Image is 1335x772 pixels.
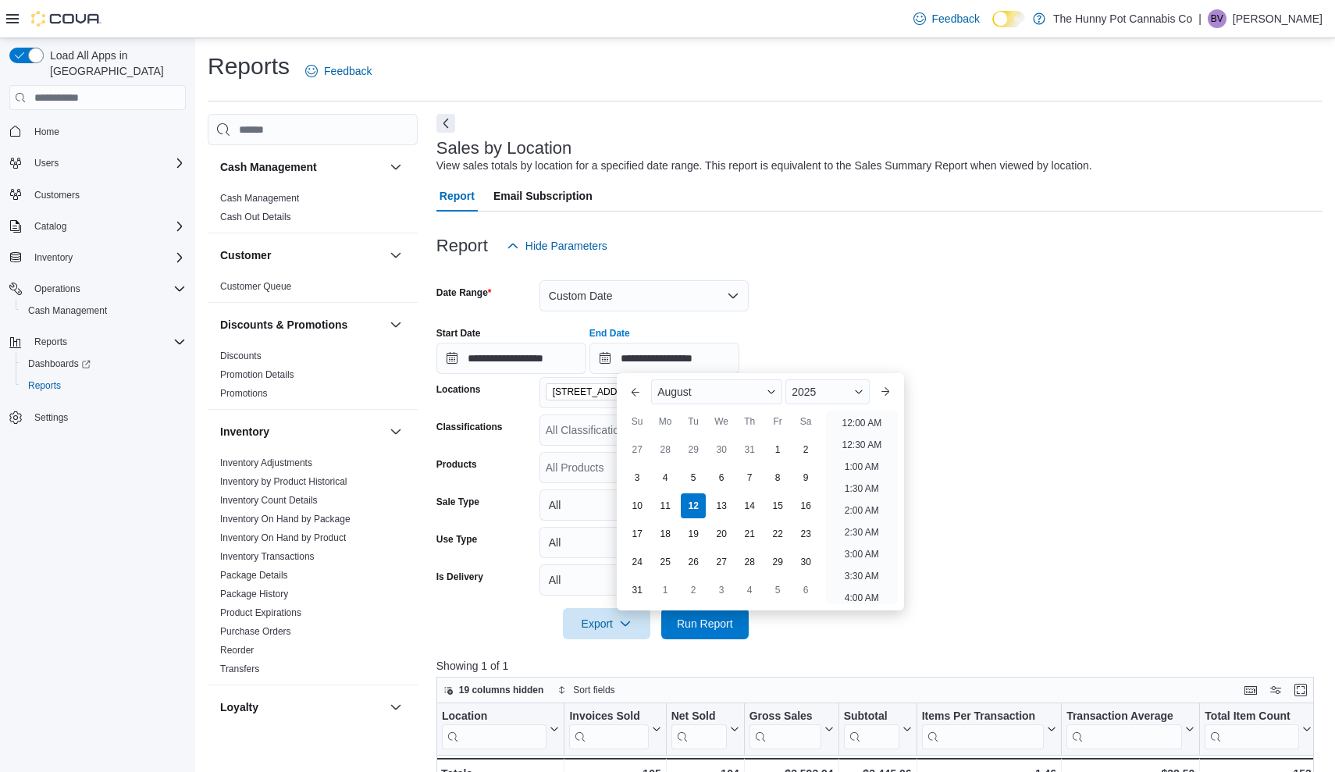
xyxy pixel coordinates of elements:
button: Loyalty [220,699,383,715]
span: Inventory [34,251,73,264]
label: Date Range [436,286,492,299]
h3: Loyalty [220,699,258,715]
a: Promotions [220,388,268,399]
span: Reports [34,336,67,348]
li: 1:30 AM [838,479,885,498]
div: Gross Sales [749,710,821,724]
div: day-31 [737,437,762,462]
h3: Discounts & Promotions [220,317,347,333]
button: Catalog [3,215,192,237]
div: day-12 [681,493,706,518]
div: August, 2025 [623,436,820,604]
div: day-3 [625,465,650,490]
div: Location [442,710,546,749]
button: Users [28,154,65,173]
li: 12:00 AM [835,414,888,432]
a: Feedback [299,55,378,87]
div: day-7 [737,465,762,490]
input: Dark Mode [992,11,1025,27]
p: | [1198,9,1201,28]
span: Reports [28,379,61,392]
button: Cash Management [220,159,383,175]
button: Inventory [386,422,405,441]
button: Sort fields [551,681,621,699]
div: Th [737,409,762,434]
li: 4:00 AM [838,589,885,607]
span: Customers [34,189,80,201]
button: Next month [873,379,898,404]
span: BV [1211,9,1223,28]
div: Cash Management [208,189,418,233]
a: Product Expirations [220,607,301,618]
div: day-19 [681,521,706,546]
div: Inventory [208,454,418,685]
a: Cash Management [22,301,113,320]
button: All [539,489,749,521]
span: Dashboards [22,354,186,373]
button: Display options [1266,681,1285,699]
div: day-8 [765,465,790,490]
button: Keyboard shortcuts [1241,681,1260,699]
button: Transaction Average [1066,710,1194,749]
a: Inventory On Hand by Package [220,514,351,525]
div: day-9 [793,465,818,490]
div: Tu [681,409,706,434]
div: Location [442,710,546,724]
div: Net Sold [671,710,726,724]
button: Discounts & Promotions [386,315,405,334]
div: Transaction Average [1066,710,1182,749]
span: Sort fields [573,684,614,696]
button: All [539,564,749,596]
a: Feedback [907,3,986,34]
li: 3:00 AM [838,545,885,564]
div: day-16 [793,493,818,518]
div: day-28 [737,550,762,575]
span: Inventory [28,248,186,267]
a: Promotion Details [220,369,294,380]
div: day-20 [709,521,734,546]
a: Reports [22,376,67,395]
button: Home [3,119,192,142]
button: Customers [3,183,192,206]
div: day-25 [653,550,678,575]
button: Hide Parameters [500,230,614,261]
h1: Reports [208,51,290,82]
button: Reports [3,331,192,353]
li: 12:30 AM [835,436,888,454]
div: Discounts & Promotions [208,347,418,409]
div: Mo [653,409,678,434]
span: Dashboards [28,358,91,370]
span: Feedback [324,63,372,79]
span: Load All Apps in [GEOGRAPHIC_DATA] [44,48,186,79]
div: Net Sold [671,710,726,749]
div: Sa [793,409,818,434]
button: Reports [16,375,192,397]
span: Cash Management [22,301,186,320]
button: Run Report [661,608,749,639]
div: day-6 [793,578,818,603]
div: day-24 [625,550,650,575]
span: 19 columns hidden [459,684,544,696]
div: Gross Sales [749,710,821,749]
a: Home [28,123,66,141]
span: Catalog [28,217,186,236]
div: day-1 [765,437,790,462]
button: All [539,527,749,558]
a: Package Details [220,570,288,581]
span: 2025 [792,386,816,398]
span: Hide Parameters [525,238,607,254]
span: [STREET_ADDRESS] [553,384,646,400]
a: Discounts [220,350,262,361]
div: We [709,409,734,434]
button: Loyalty [386,698,405,717]
div: Billy Van Dam [1208,9,1226,28]
span: Email Subscription [493,180,593,212]
button: Inventory [3,247,192,269]
div: day-4 [653,465,678,490]
a: Package History [220,589,288,599]
a: Customer Queue [220,281,291,292]
button: Location [442,710,559,749]
span: Settings [34,411,68,424]
button: Inventory [28,248,79,267]
span: Home [28,121,186,141]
